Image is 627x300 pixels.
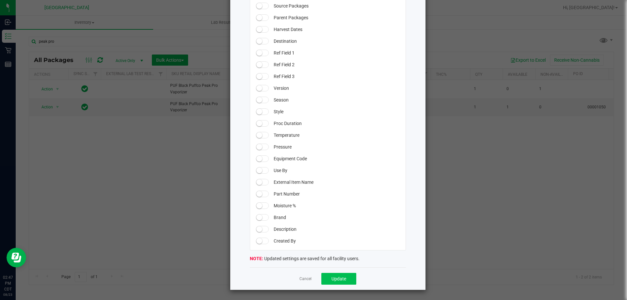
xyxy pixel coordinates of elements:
[274,223,399,235] span: Description
[274,24,399,35] span: Harvest Dates
[274,106,399,118] span: Style
[274,82,399,94] span: Version
[274,35,399,47] span: Destination
[274,71,399,82] span: Ref Field 3
[299,276,312,282] a: Cancel
[274,176,399,188] span: External Item Name
[274,47,399,59] span: Ref Field 1
[274,12,399,24] span: Parent Packages
[250,256,360,261] span: Updated settings are saved for all facility users.
[274,94,399,106] span: Season
[7,248,26,267] iframe: Resource center
[274,212,399,223] span: Brand
[274,200,399,212] span: Moisture %
[331,276,346,281] span: Update
[274,235,399,247] span: Created By
[274,59,399,71] span: Ref Field 2
[274,118,399,129] span: Proc Duration
[274,188,399,200] span: Part Number
[274,141,399,153] span: Pressure
[274,129,399,141] span: Temperature
[321,273,356,285] button: Update
[274,165,399,176] span: Use By
[274,153,399,165] span: Equipment Code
